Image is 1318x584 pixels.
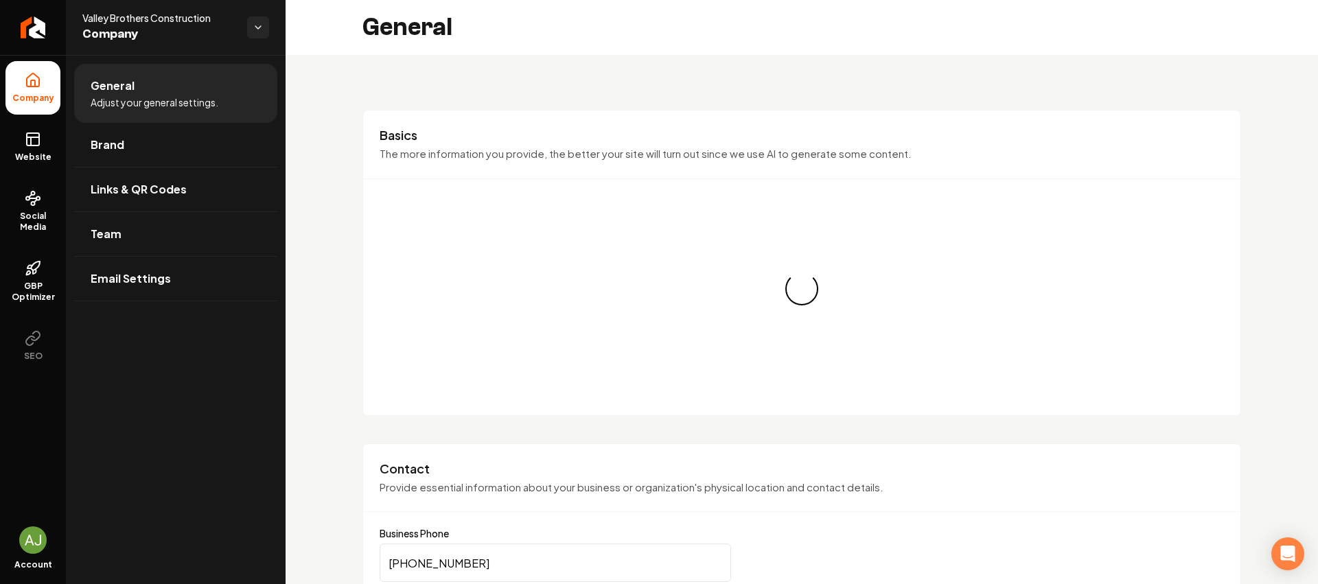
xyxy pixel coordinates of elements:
[14,559,52,570] span: Account
[784,270,820,307] div: Loading
[82,11,236,25] span: Valley Brothers Construction
[21,16,46,38] img: Rebolt Logo
[91,226,122,242] span: Team
[19,351,48,362] span: SEO
[5,281,60,303] span: GBP Optimizer
[74,257,277,301] a: Email Settings
[91,95,218,109] span: Adjust your general settings.
[91,181,187,198] span: Links & QR Codes
[74,167,277,211] a: Links & QR Codes
[5,249,60,314] a: GBP Optimizer
[91,78,135,94] span: General
[19,526,47,554] button: Open user button
[19,526,47,554] img: AJ Nimeh
[5,211,60,233] span: Social Media
[74,212,277,256] a: Team
[1271,537,1304,570] div: Open Intercom Messenger
[7,93,60,104] span: Company
[91,137,124,153] span: Brand
[380,146,1224,162] p: The more information you provide, the better your site will turn out since we use AI to generate ...
[362,14,452,41] h2: General
[380,528,1224,538] label: Business Phone
[74,123,277,167] a: Brand
[5,120,60,174] a: Website
[380,480,1224,495] p: Provide essential information about your business or organization's physical location and contact...
[380,460,1224,477] h3: Contact
[5,319,60,373] button: SEO
[380,127,1224,143] h3: Basics
[82,25,236,44] span: Company
[10,152,57,163] span: Website
[5,179,60,244] a: Social Media
[91,270,171,287] span: Email Settings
